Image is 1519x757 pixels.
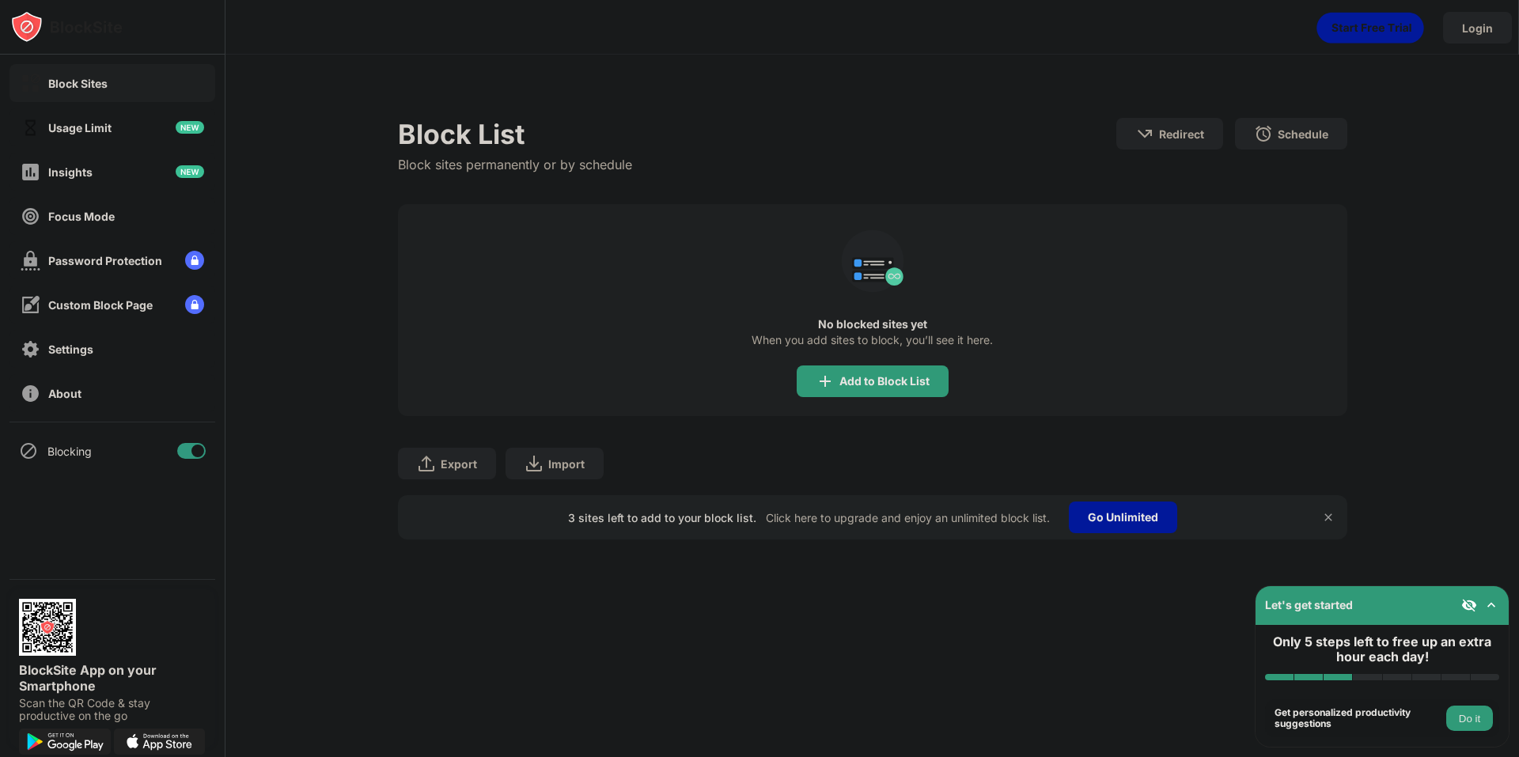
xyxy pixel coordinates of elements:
[398,157,632,172] div: Block sites permanently or by schedule
[1322,511,1335,524] img: x-button.svg
[568,511,756,524] div: 3 sites left to add to your block list.
[114,729,206,755] img: download-on-the-app-store.svg
[19,662,206,694] div: BlockSite App on your Smartphone
[752,334,993,346] div: When you add sites to block, you’ll see it here.
[185,295,204,314] img: lock-menu.svg
[48,298,153,312] div: Custom Block Page
[48,254,162,267] div: Password Protection
[48,387,81,400] div: About
[21,74,40,93] img: block-on.svg
[1265,598,1353,611] div: Let's get started
[1275,707,1442,730] div: Get personalized productivity suggestions
[1461,597,1477,613] img: eye-not-visible.svg
[19,729,111,755] img: get-it-on-google-play.svg
[48,77,108,90] div: Block Sites
[766,511,1050,524] div: Click here to upgrade and enjoy an unlimited block list.
[176,121,204,134] img: new-icon.svg
[48,121,112,134] div: Usage Limit
[1462,21,1493,35] div: Login
[1316,12,1424,44] div: animation
[176,165,204,178] img: new-icon.svg
[1159,127,1204,141] div: Redirect
[548,457,585,471] div: Import
[47,445,92,458] div: Blocking
[398,318,1347,331] div: No blocked sites yet
[21,339,40,359] img: settings-off.svg
[835,223,911,299] div: animation
[185,251,204,270] img: lock-menu.svg
[19,697,206,722] div: Scan the QR Code & stay productive on the go
[441,457,477,471] div: Export
[11,11,123,43] img: logo-blocksite.svg
[21,206,40,226] img: focus-off.svg
[48,343,93,356] div: Settings
[398,118,632,150] div: Block List
[1446,706,1493,731] button: Do it
[19,441,38,460] img: blocking-icon.svg
[21,162,40,182] img: insights-off.svg
[19,599,76,656] img: options-page-qr-code.png
[48,165,93,179] div: Insights
[1278,127,1328,141] div: Schedule
[1265,634,1499,664] div: Only 5 steps left to free up an extra hour each day!
[1069,502,1177,533] div: Go Unlimited
[1483,597,1499,613] img: omni-setup-toggle.svg
[21,384,40,403] img: about-off.svg
[839,375,930,388] div: Add to Block List
[21,295,40,315] img: customize-block-page-off.svg
[48,210,115,223] div: Focus Mode
[21,118,40,138] img: time-usage-off.svg
[21,251,40,271] img: password-protection-off.svg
